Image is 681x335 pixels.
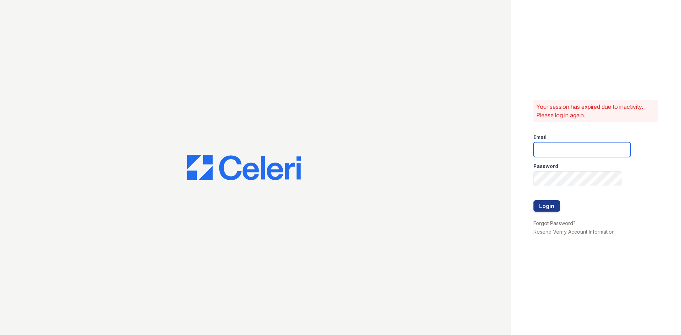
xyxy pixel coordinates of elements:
[533,220,576,226] a: Forgot Password?
[533,229,615,235] a: Resend Verify Account Information
[533,163,558,170] label: Password
[533,134,547,141] label: Email
[533,200,560,212] button: Login
[536,102,655,119] p: Your session has expired due to inactivity. Please log in again.
[187,155,301,180] img: CE_Logo_Blue-a8612792a0a2168367f1c8372b55b34899dd931a85d93a1a3d3e32e68fde9ad4.png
